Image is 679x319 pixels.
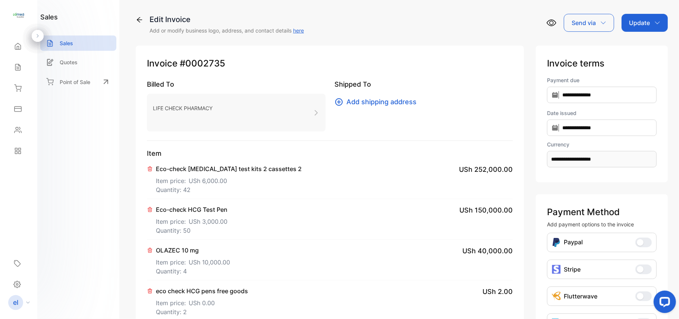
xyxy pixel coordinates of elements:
button: Add shipping address [334,97,421,107]
img: logo [13,10,24,21]
p: Quantity: 50 [156,226,227,235]
p: Paypal [564,238,583,247]
p: Item [147,148,513,158]
span: USh 150,000.00 [459,205,513,215]
h1: sales [40,12,58,22]
p: Stripe [564,265,581,274]
p: LIFE CHECK PHARMACY [153,103,213,114]
p: Eco-check HCG Test Pen [156,205,227,214]
p: Shipped To [334,79,513,89]
span: USh 0.00 [189,298,215,307]
a: Sales [40,35,116,51]
span: USh 3,000.00 [189,217,227,226]
p: Quantity: 42 [156,185,302,194]
p: Quantity: 2 [156,307,248,316]
img: Icon [552,238,561,247]
a: here [293,27,304,34]
p: Item price: [156,295,248,307]
p: Send via [572,18,596,27]
p: Invoice terms [547,57,657,70]
button: Send via [564,14,614,32]
p: el [13,298,18,307]
p: Item price: [156,214,227,226]
button: Update [622,14,668,32]
p: Flutterwave [564,292,597,301]
span: USh 6,000.00 [189,176,227,185]
p: Eco-check [MEDICAL_DATA] test kits 2 cassettes 2 [156,164,302,173]
p: Point of Sale [60,78,90,86]
p: Quantity: 4 [156,267,230,276]
img: Icon [552,292,561,301]
p: Item price: [156,255,230,267]
p: Add payment options to the invoice [547,220,657,228]
p: OLAZEC 10 mg [156,246,230,255]
p: Billed To [147,79,326,89]
span: USh 10,000.00 [189,258,230,267]
span: USh 40,000.00 [462,246,513,256]
img: icon [552,265,561,274]
p: Add or modify business logo, address, and contact details [150,27,304,34]
p: Quotes [60,58,78,66]
p: Item price: [156,173,302,185]
span: USh 252,000.00 [459,164,513,174]
span: USh 2.00 [482,287,513,297]
p: eco check HCG pens free goods [156,287,248,295]
a: Quotes [40,55,116,70]
span: Add shipping address [346,97,416,107]
p: Sales [60,39,73,47]
label: Currency [547,140,657,148]
p: Update [629,18,650,27]
label: Payment due [547,76,657,84]
p: Payment Method [547,205,657,219]
iframe: LiveChat chat widget [648,288,679,319]
p: Invoice [147,57,513,70]
label: Date issued [547,109,657,117]
div: Edit Invoice [150,14,304,25]
span: #0002735 [180,57,225,70]
a: Point of Sale [40,74,116,90]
